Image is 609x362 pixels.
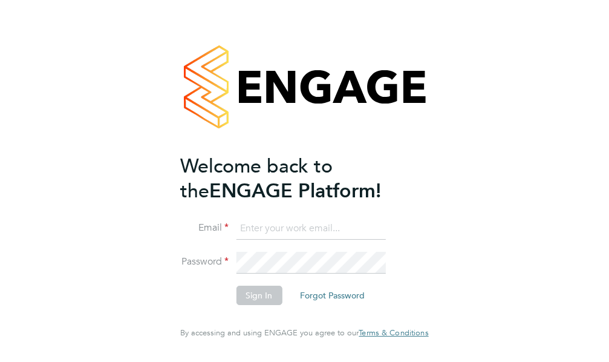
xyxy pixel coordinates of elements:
[180,222,229,234] label: Email
[236,286,282,305] button: Sign In
[359,328,428,338] a: Terms & Conditions
[180,154,416,203] h2: ENGAGE Platform!
[180,255,229,268] label: Password
[290,286,374,305] button: Forgot Password
[359,327,428,338] span: Terms & Conditions
[180,327,428,338] span: By accessing and using ENGAGE you agree to our
[180,154,333,203] span: Welcome back to the
[236,218,385,240] input: Enter your work email...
